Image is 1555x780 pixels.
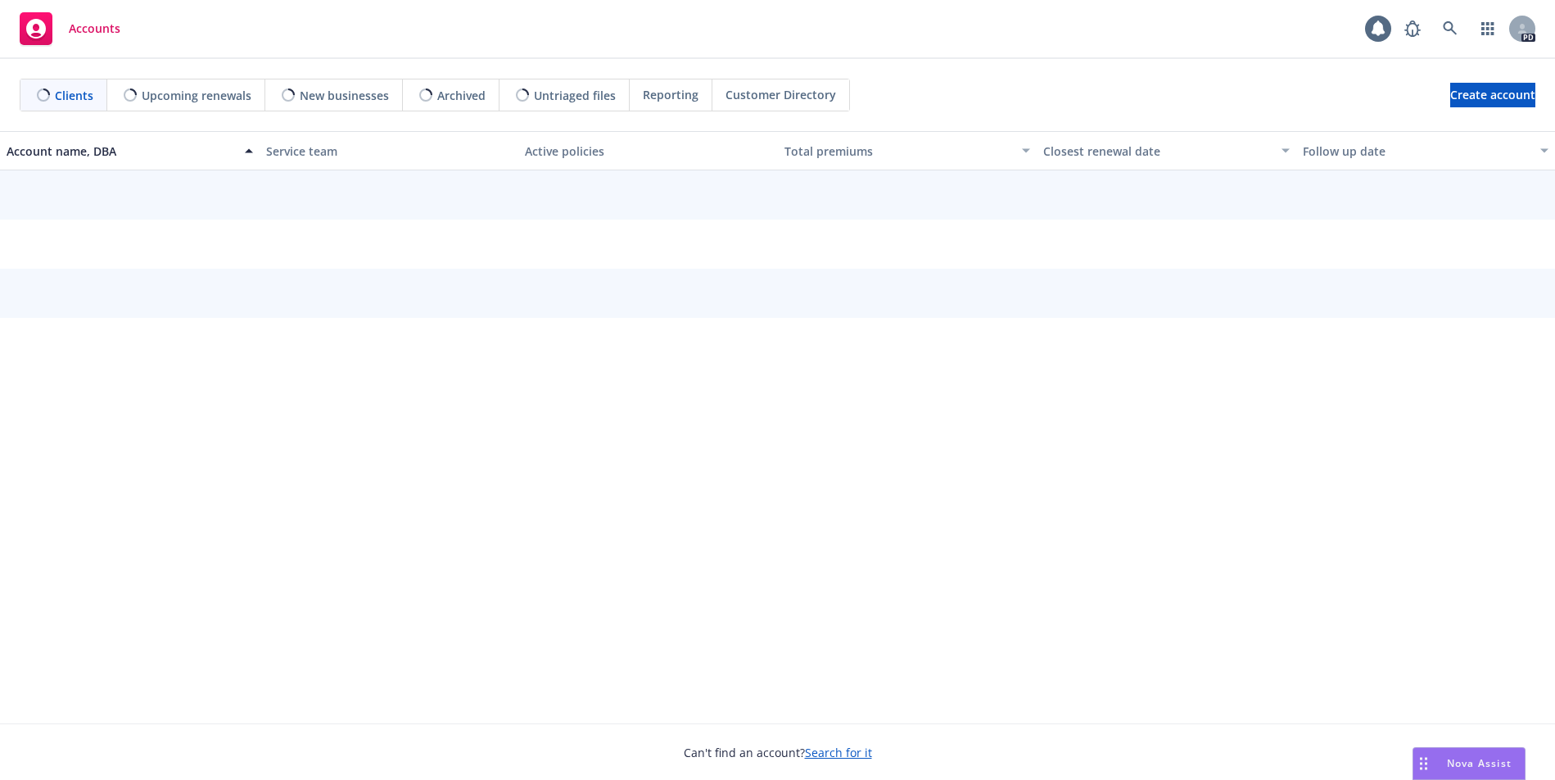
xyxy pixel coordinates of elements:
div: Service team [266,143,513,160]
button: Active policies [518,131,778,170]
a: Report a Bug [1396,12,1429,45]
span: Customer Directory [726,86,836,103]
button: Total premiums [778,131,1037,170]
span: Nova Assist [1447,756,1512,770]
span: Untriaged files [534,87,616,104]
a: Search [1434,12,1467,45]
div: Follow up date [1303,143,1531,160]
div: Active policies [525,143,771,160]
div: Total premiums [784,143,1013,160]
span: Accounts [69,22,120,35]
button: Closest renewal date [1037,131,1296,170]
span: Upcoming renewals [142,87,251,104]
a: Search for it [805,745,872,760]
div: Account name, DBA [7,143,235,160]
a: Switch app [1471,12,1504,45]
div: Drag to move [1413,748,1434,779]
span: Archived [437,87,486,104]
span: Can't find an account? [684,744,872,761]
button: Nova Assist [1413,747,1526,780]
span: Reporting [643,86,698,103]
button: Service team [260,131,519,170]
div: Closest renewal date [1043,143,1272,160]
a: Create account [1450,83,1535,107]
a: Accounts [13,6,127,52]
span: Clients [55,87,93,104]
span: New businesses [300,87,389,104]
span: Create account [1450,79,1535,111]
